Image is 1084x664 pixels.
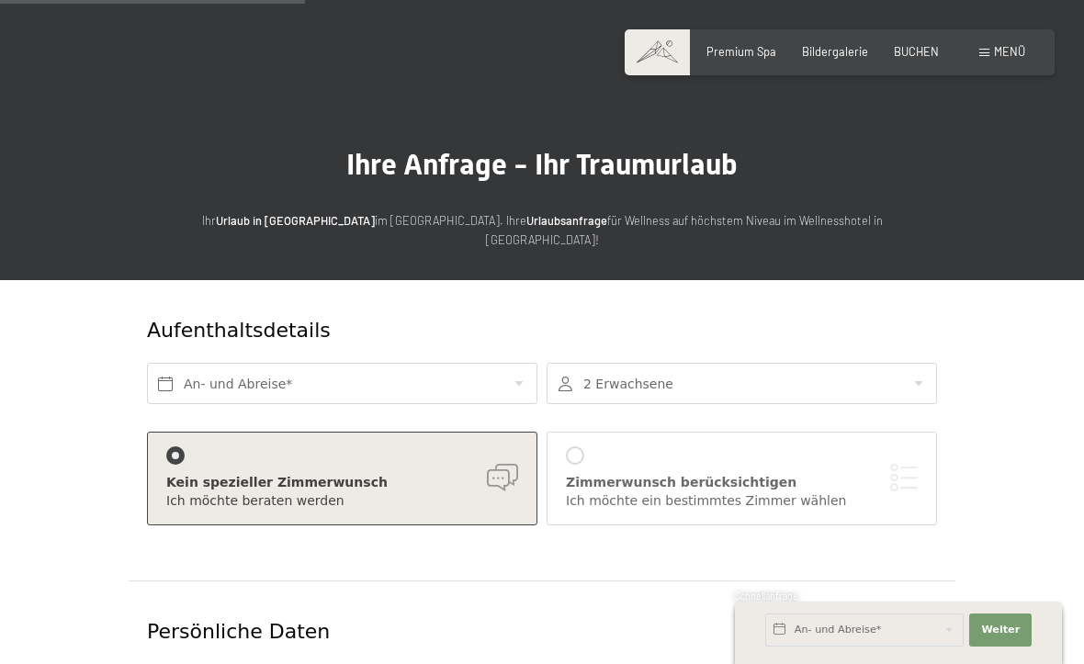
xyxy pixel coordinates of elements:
[147,317,804,345] div: Aufenthaltsdetails
[969,613,1032,647] button: Weiter
[175,211,909,249] p: Ihr im [GEOGRAPHIC_DATA]. Ihre für Wellness auf höchstem Niveau im Wellnesshotel in [GEOGRAPHIC_D...
[346,147,738,182] span: Ihre Anfrage - Ihr Traumurlaub
[216,213,375,228] strong: Urlaub in [GEOGRAPHIC_DATA]
[526,213,607,228] strong: Urlaubsanfrage
[735,591,798,602] span: Schnellanfrage
[981,623,1020,637] span: Weiter
[566,492,918,511] div: Ich möchte ein bestimmtes Zimmer wählen
[994,44,1025,59] span: Menü
[166,474,518,492] div: Kein spezieller Zimmerwunsch
[802,44,868,59] a: Bildergalerie
[166,492,518,511] div: Ich möchte beraten werden
[894,44,939,59] a: BUCHEN
[147,618,937,647] div: Persönliche Daten
[566,474,918,492] div: Zimmerwunsch berücksichtigen
[706,44,776,59] a: Premium Spa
